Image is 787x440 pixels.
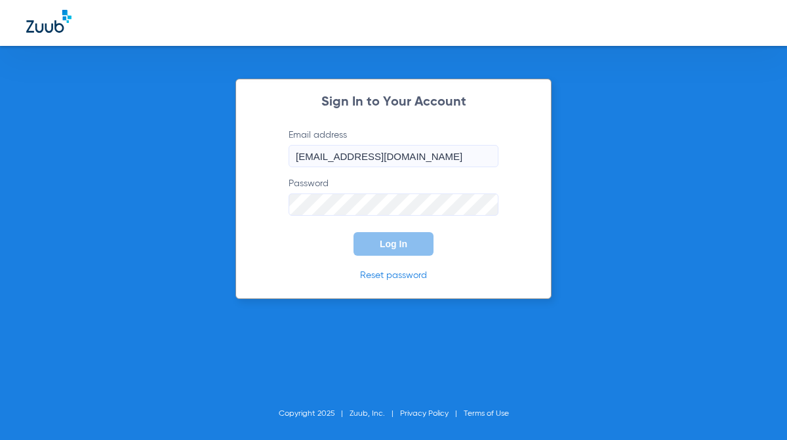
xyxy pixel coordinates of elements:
a: Privacy Policy [400,410,449,418]
a: Reset password [360,271,427,280]
button: Log In [353,232,434,256]
span: Log In [380,239,407,249]
input: Password [289,193,498,216]
img: Zuub Logo [26,10,71,33]
input: Email address [289,145,498,167]
li: Zuub, Inc. [350,407,400,420]
label: Email address [289,129,498,167]
h2: Sign In to Your Account [269,96,518,109]
a: Terms of Use [464,410,509,418]
li: Copyright 2025 [279,407,350,420]
label: Password [289,177,498,216]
